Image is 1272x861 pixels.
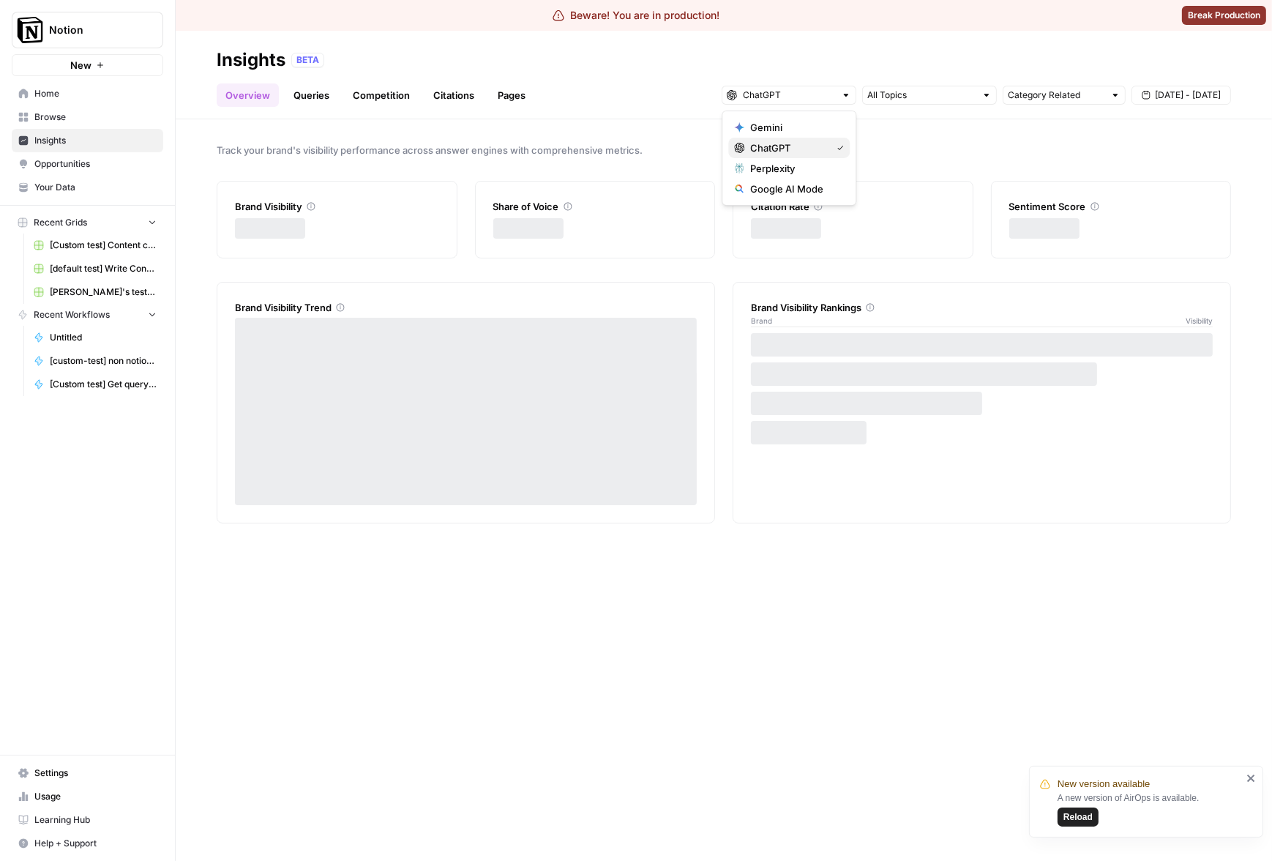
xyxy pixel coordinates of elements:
[34,87,157,100] span: Home
[50,354,157,368] span: [custom-test] non notion page research
[12,82,163,105] a: Home
[743,88,835,102] input: ChatGPT
[27,234,163,257] a: [Custom test] Content creation flow
[1009,199,1213,214] div: Sentiment Score
[217,48,285,72] div: Insights
[1008,88,1104,102] input: Category Related
[867,88,976,102] input: All Topics
[50,378,157,391] span: [Custom test] Get query fanout from topic
[50,262,157,275] span: [default test] Write Content Briefs
[424,83,483,107] a: Citations
[235,300,697,315] div: Brand Visibility Trend
[217,83,279,107] a: Overview
[344,83,419,107] a: Competition
[493,199,697,214] div: Share of Voice
[1063,810,1093,824] span: Reload
[34,181,157,194] span: Your Data
[489,83,534,107] a: Pages
[12,761,163,785] a: Settings
[750,120,838,135] span: Gemini
[34,111,157,124] span: Browse
[1188,9,1260,22] span: Break Production
[50,239,157,252] span: [Custom test] Content creation flow
[27,326,163,349] a: Untitled
[1131,86,1231,105] button: [DATE] - [DATE]
[34,308,110,321] span: Recent Workflows
[291,53,324,67] div: BETA
[34,813,157,827] span: Learning Hub
[34,790,157,803] span: Usage
[12,152,163,176] a: Opportunities
[12,105,163,129] a: Browse
[217,143,1231,157] span: Track your brand's visibility performance across answer engines with comprehensive metrics.
[27,349,163,373] a: [custom-test] non notion page research
[12,808,163,832] a: Learning Hub
[49,23,138,37] span: Notion
[34,157,157,171] span: Opportunities
[1058,777,1150,791] span: New version available
[12,785,163,808] a: Usage
[34,216,87,229] span: Recent Grids
[12,832,163,855] button: Help + Support
[12,12,163,48] button: Workspace: Notion
[750,161,838,176] span: Perplexity
[750,182,838,196] span: Google AI Mode
[27,280,163,304] a: [PERSON_NAME]'s test Grid
[750,141,825,155] span: ChatGPT
[751,315,772,327] span: Brand
[27,373,163,396] a: [Custom test] Get query fanout from topic
[1058,808,1099,827] button: Reload
[27,257,163,280] a: [default test] Write Content Briefs
[50,331,157,344] span: Untitled
[12,304,163,326] button: Recent Workflows
[751,199,955,214] div: Citation Rate
[34,837,157,850] span: Help + Support
[17,17,43,43] img: Notion Logo
[50,286,157,299] span: [PERSON_NAME]'s test Grid
[1186,315,1213,327] span: Visibility
[34,767,157,780] span: Settings
[1058,791,1242,827] div: A new version of AirOps is available.
[751,300,1213,315] div: Brand Visibility Rankings
[12,176,163,199] a: Your Data
[1246,772,1257,784] button: close
[12,54,163,76] button: New
[12,129,163,152] a: Insights
[553,8,719,23] div: Beware! You are in production!
[285,83,338,107] a: Queries
[12,212,163,234] button: Recent Grids
[235,199,439,214] div: Brand Visibility
[34,134,157,147] span: Insights
[1182,6,1266,25] button: Break Production
[70,58,91,72] span: New
[1155,89,1221,102] span: [DATE] - [DATE]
